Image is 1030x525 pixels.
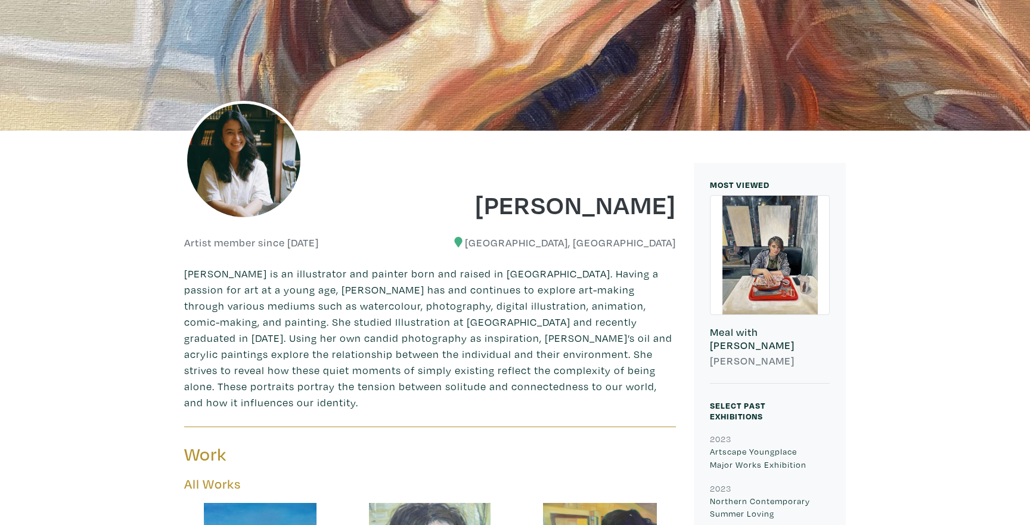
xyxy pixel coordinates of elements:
small: MOST VIEWED [710,179,770,190]
small: 2023 [710,433,731,444]
a: Meal with [PERSON_NAME] [PERSON_NAME] [710,195,830,384]
h6: Artist member since [DATE] [184,236,319,249]
h6: [PERSON_NAME] [710,354,830,367]
p: Northern Contemporary Summer Loving [710,495,830,520]
h5: All Works [184,476,676,492]
p: [PERSON_NAME] is an illustrator and painter born and raised in [GEOGRAPHIC_DATA]. Having a passio... [184,265,676,410]
h3: Work [184,443,421,466]
p: Artscape Youngplace Major Works Exhibition [710,445,830,471]
img: phpThumb.php [184,101,303,220]
h6: Meal with [PERSON_NAME] [710,326,830,351]
h1: [PERSON_NAME] [439,188,677,220]
small: 2023 [710,483,731,494]
small: Select Past Exhibitions [710,400,765,422]
h6: [GEOGRAPHIC_DATA], [GEOGRAPHIC_DATA] [439,236,677,249]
